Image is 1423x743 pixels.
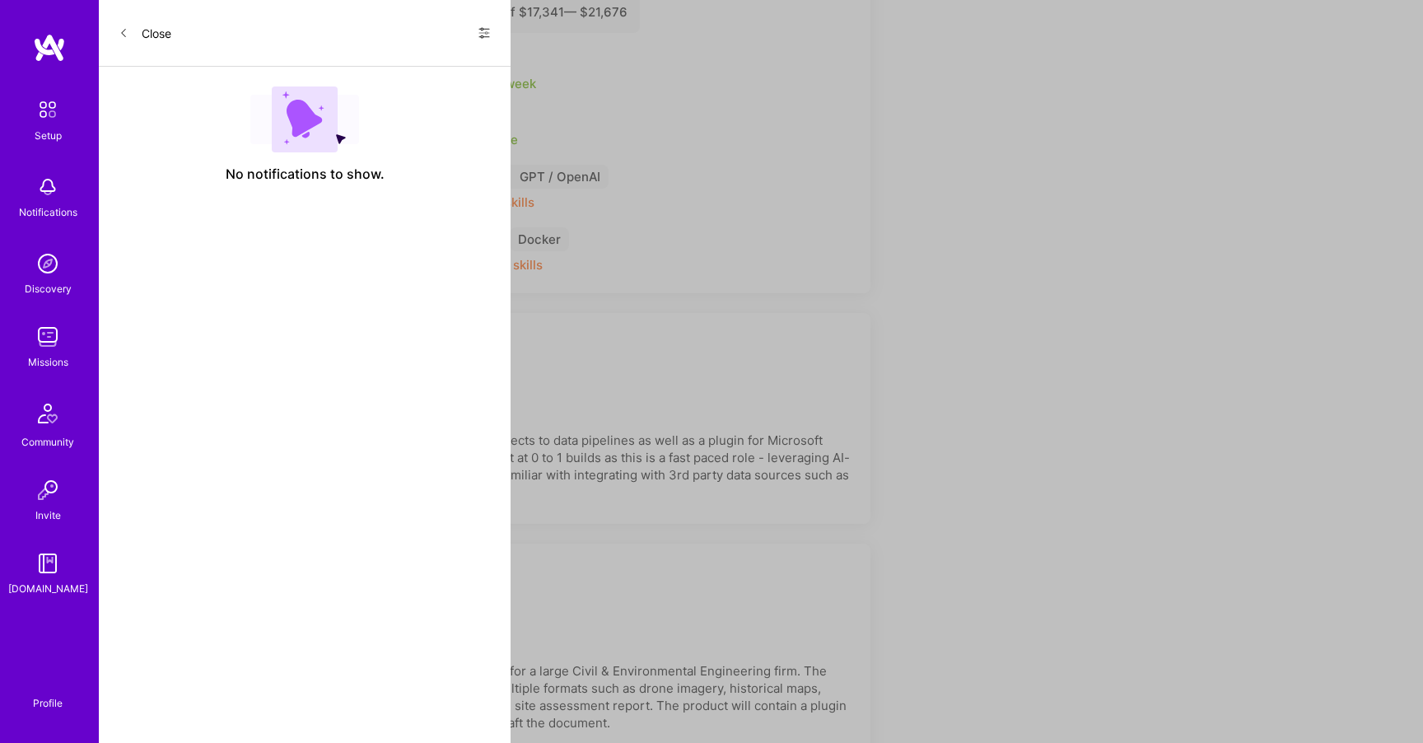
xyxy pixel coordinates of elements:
a: Profile [27,677,68,710]
div: Invite [35,507,61,524]
div: Community [21,433,74,451]
div: Missions [28,353,68,371]
img: guide book [31,547,64,580]
div: Setup [35,127,62,144]
img: empty [250,86,359,152]
img: Community [28,394,68,433]
div: Notifications [19,203,77,221]
div: Profile [33,694,63,710]
img: Invite [31,474,64,507]
div: [DOMAIN_NAME] [8,580,88,597]
img: discovery [31,247,64,280]
button: Close [119,20,171,46]
img: logo [33,33,66,63]
span: No notifications to show. [226,166,385,183]
img: bell [31,171,64,203]
img: setup [30,92,65,127]
div: Discovery [25,280,72,297]
img: teamwork [31,320,64,353]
